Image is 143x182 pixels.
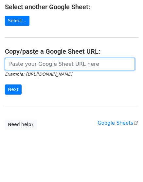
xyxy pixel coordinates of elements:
[5,58,135,70] input: Paste your Google Sheet URL here
[5,3,138,11] h4: Select another Google Sheet:
[5,119,37,130] a: Need help?
[5,16,29,26] a: Select...
[5,84,22,95] input: Next
[98,120,138,126] a: Google Sheets
[5,72,72,77] small: Example: [URL][DOMAIN_NAME]
[110,151,143,182] iframe: Chat Widget
[5,47,138,55] h4: Copy/paste a Google Sheet URL:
